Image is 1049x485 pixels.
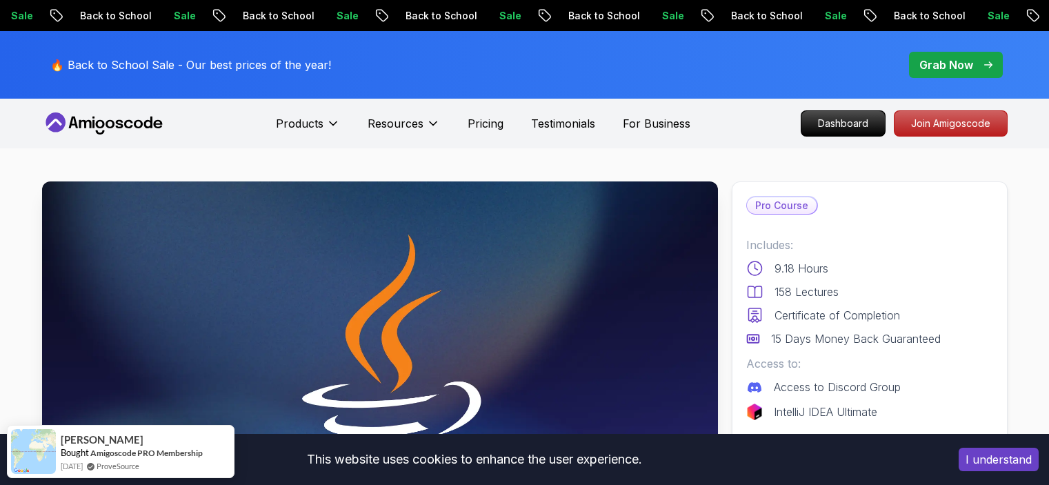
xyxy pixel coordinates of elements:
[468,115,503,132] a: Pricing
[959,448,1039,471] button: Accept cookies
[771,330,941,347] p: 15 Days Money Back Guaranteed
[747,197,817,214] p: Pro Course
[895,111,1007,136] p: Join Amigoscode
[967,9,1011,23] p: Sale
[50,57,331,73] p: 🔥 Back to School Sale - Our best prices of the year!
[801,110,886,137] a: Dashboard
[710,9,804,23] p: Back to School
[368,115,440,143] button: Resources
[894,110,1008,137] a: Join Amigoscode
[61,460,83,472] span: [DATE]
[10,444,938,475] div: This website uses cookies to enhance the user experience.
[222,9,316,23] p: Back to School
[548,9,641,23] p: Back to School
[61,434,143,446] span: [PERSON_NAME]
[385,9,479,23] p: Back to School
[775,307,900,324] p: Certificate of Completion
[59,9,153,23] p: Back to School
[774,404,877,420] p: IntelliJ IDEA Ultimate
[90,448,203,458] a: Amigoscode PRO Membership
[11,429,56,474] img: provesource social proof notification image
[804,9,848,23] p: Sale
[61,447,89,458] span: Bought
[746,355,993,372] p: Access to:
[919,57,973,73] p: Grab Now
[801,111,885,136] p: Dashboard
[479,9,523,23] p: Sale
[623,115,690,132] a: For Business
[316,9,360,23] p: Sale
[746,237,993,253] p: Includes:
[775,284,839,300] p: 158 Lectures
[276,115,340,143] button: Products
[774,379,901,395] p: Access to Discord Group
[368,115,423,132] p: Resources
[775,260,828,277] p: 9.18 Hours
[873,9,967,23] p: Back to School
[97,460,139,472] a: ProveSource
[153,9,197,23] p: Sale
[531,115,595,132] a: Testimonials
[641,9,686,23] p: Sale
[746,404,763,420] img: jetbrains logo
[276,115,323,132] p: Products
